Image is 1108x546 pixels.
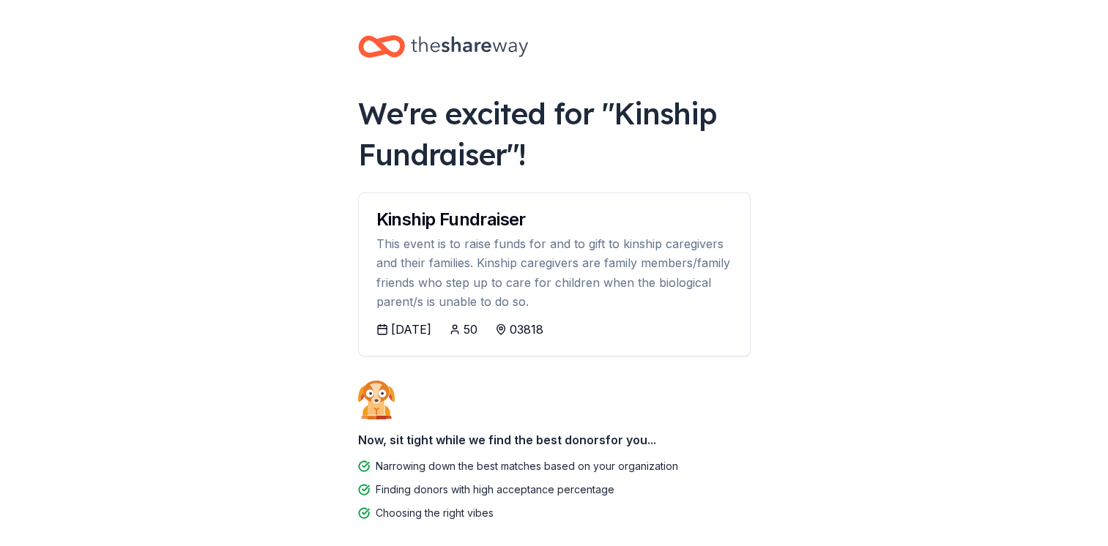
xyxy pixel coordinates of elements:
div: Kinship Fundraiser [376,211,732,228]
div: Finding donors with high acceptance percentage [376,481,614,498]
img: Dog waiting patiently [358,380,395,419]
div: 50 [464,321,477,338]
div: Now, sit tight while we find the best donors for you... [358,425,751,455]
div: [DATE] [391,321,431,338]
div: 03818 [510,321,543,338]
div: This event is to raise funds for and to gift to kinship caregivers and their families. Kinship ca... [376,234,732,312]
div: Choosing the right vibes [376,504,494,522]
div: We're excited for " Kinship Fundraiser "! [358,93,751,175]
div: Narrowing down the best matches based on your organization [376,457,678,475]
